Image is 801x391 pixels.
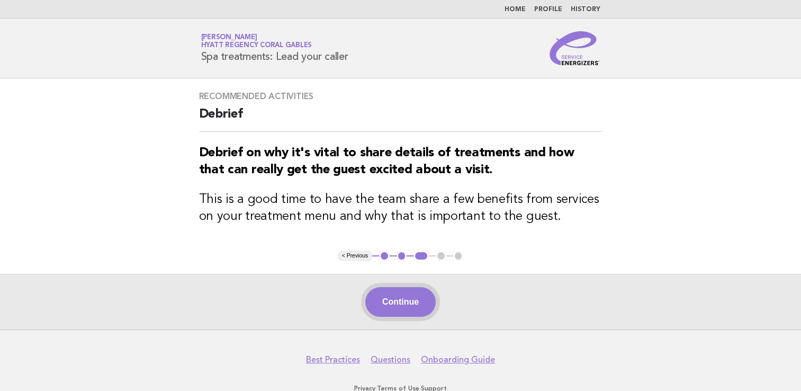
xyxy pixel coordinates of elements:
[379,251,390,261] button: 1
[365,287,436,317] button: Continue
[199,106,602,132] h2: Debrief
[413,251,429,261] button: 3
[421,354,495,365] a: Onboarding Guide
[571,6,600,13] a: History
[550,31,600,65] img: Service Energizers
[199,147,574,176] strong: Debrief on why it's vital to share details of treatments and how that can really get the guest ex...
[505,6,526,13] a: Home
[306,354,360,365] a: Best Practices
[397,251,407,261] button: 2
[338,251,372,261] button: < Previous
[371,354,410,365] a: Questions
[199,91,602,102] h3: Recommended activities
[201,34,312,49] a: [PERSON_NAME]Hyatt Regency Coral Gables
[201,34,348,62] h1: Spa treatments: Lead your caller
[199,191,602,225] h3: This is a good time to have the team share a few benefits from services on your treatment menu an...
[201,42,312,49] span: Hyatt Regency Coral Gables
[534,6,562,13] a: Profile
